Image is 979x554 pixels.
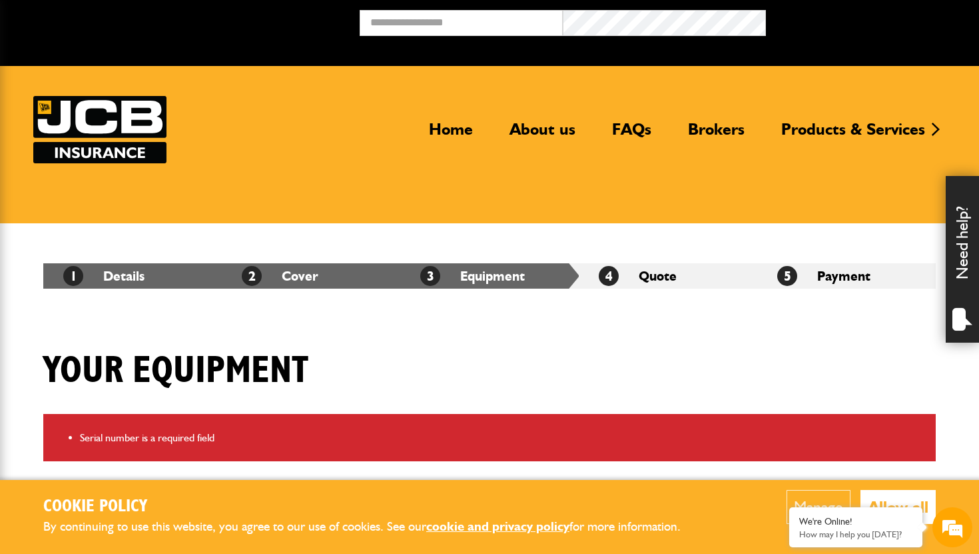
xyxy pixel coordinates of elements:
[599,266,619,286] span: 4
[602,119,661,150] a: FAQs
[63,268,145,284] a: 1Details
[799,529,912,539] p: How may I help you today?
[33,96,166,163] img: JCB Insurance Services logo
[799,516,912,527] div: We're Online!
[678,119,755,150] a: Brokers
[946,176,979,343] div: Need help?
[757,263,936,289] li: Payment
[43,517,703,537] p: By continuing to use this website, you agree to our use of cookies. See our for more information.
[579,263,757,289] li: Quote
[33,96,166,163] a: JCB Insurance Services
[242,266,262,286] span: 2
[426,519,569,534] a: cookie and privacy policy
[80,429,926,447] li: Serial number is a required field
[860,490,936,524] button: Allow all
[499,119,585,150] a: About us
[787,490,850,524] button: Manage
[777,266,797,286] span: 5
[400,263,579,289] li: Equipment
[43,497,703,517] h2: Cookie Policy
[766,10,969,31] button: Broker Login
[419,119,483,150] a: Home
[420,266,440,286] span: 3
[63,266,83,286] span: 1
[242,268,318,284] a: 2Cover
[771,119,935,150] a: Products & Services
[43,349,308,393] h1: Your equipment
